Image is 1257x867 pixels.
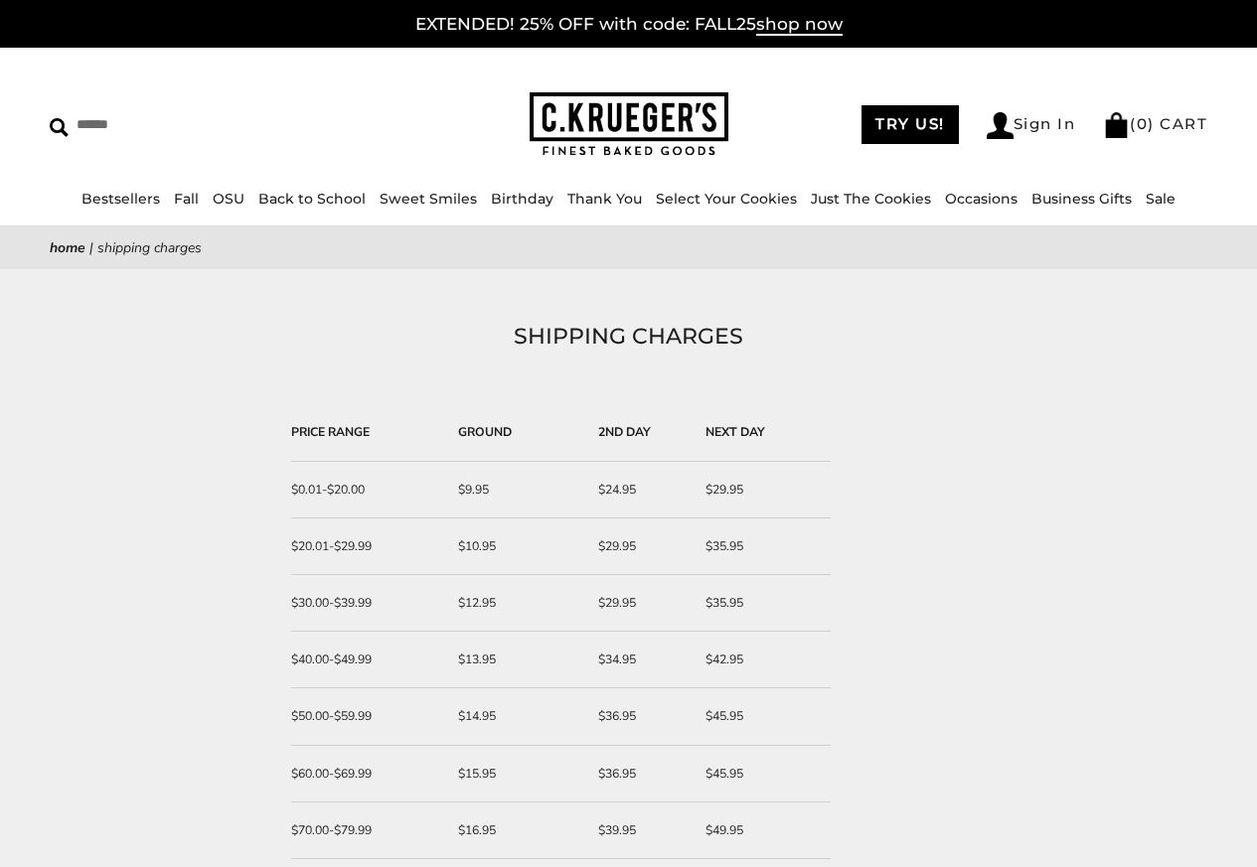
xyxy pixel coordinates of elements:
td: $16.95 [448,802,588,859]
span: shop now [756,14,843,36]
a: Select Your Cookies [656,190,797,208]
td: $70.00-$79.99 [291,802,448,859]
img: Search [50,118,69,137]
span: | [89,238,93,257]
a: Fall [174,190,199,208]
a: Sweet Smiles [380,190,477,208]
td: $40.00-$49.99 [291,632,448,688]
td: $60.00-$69.99 [291,746,448,802]
a: Sign In [987,112,1076,139]
strong: 2ND DAY [598,424,651,440]
a: Bestsellers [81,190,160,208]
td: $24.95 [588,462,695,518]
td: $45.95 [696,688,831,745]
td: $0.01-$20.00 [291,462,448,518]
td: $34.95 [588,632,695,688]
h1: SHIPPING CHARGES [79,319,1178,355]
td: $9.95 [448,462,588,518]
a: Just The Cookies [811,190,931,208]
td: $45.95 [696,746,831,802]
td: $35.95 [696,518,831,575]
td: $39.95 [588,802,695,859]
td: $29.95 [588,518,695,575]
td: $36.95 [588,746,695,802]
td: $29.95 [696,462,831,518]
td: $29.95 [588,575,695,632]
span: 0 [1137,114,1149,133]
span: SHIPPING CHARGES [97,238,202,257]
a: EXTENDED! 25% OFF with code: FALL25shop now [415,14,843,36]
td: $15.95 [448,746,588,802]
td: $14.95 [448,688,588,745]
td: $35.95 [696,575,831,632]
strong: NEXT DAY [706,424,765,440]
img: C.KRUEGER'S [530,92,728,157]
td: $50.00-$59.99 [291,688,448,745]
a: Birthday [491,190,553,208]
a: Business Gifts [1031,190,1132,208]
td: $36.95 [588,688,695,745]
td: $12.95 [448,575,588,632]
td: $49.95 [696,802,831,859]
a: OSU [213,190,244,208]
a: (0) CART [1103,114,1207,133]
img: Bag [1103,112,1130,138]
td: $10.95 [448,518,588,575]
a: TRY US! [862,105,959,144]
a: Thank You [567,190,642,208]
td: $42.95 [696,632,831,688]
td: $13.95 [448,632,588,688]
input: Search [50,109,315,140]
strong: GROUND [458,424,512,440]
a: Back to School [258,190,366,208]
a: Sale [1146,190,1176,208]
img: Account [987,112,1014,139]
span: $20.01-$29.99 [291,538,372,554]
a: Occasions [945,190,1018,208]
a: Home [50,238,85,257]
div: $30.00-$39.99 [291,593,438,613]
strong: PRICE RANGE [291,424,370,440]
nav: breadcrumbs [50,236,1207,259]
